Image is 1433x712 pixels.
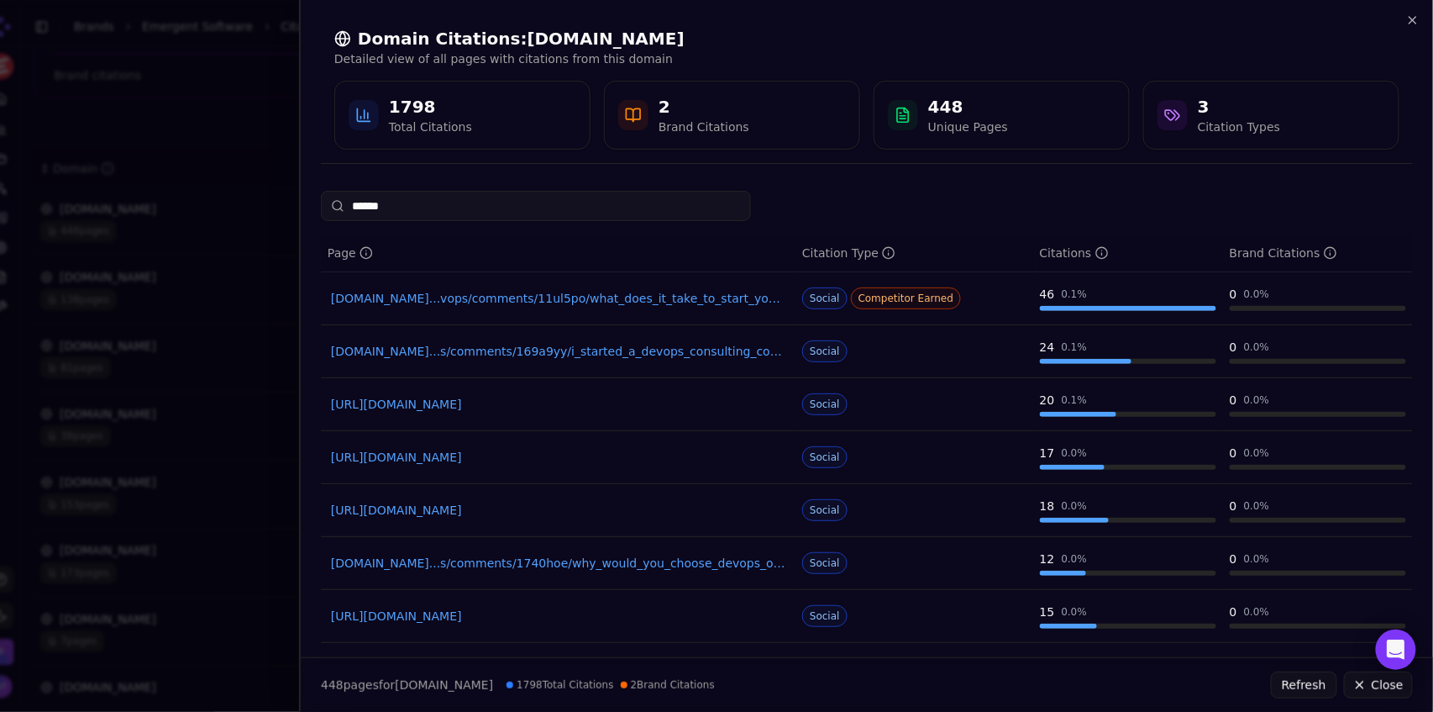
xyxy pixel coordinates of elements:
[1062,552,1088,566] div: 0.0 %
[331,502,785,519] a: [URL][DOMAIN_NAME]
[1244,393,1270,407] div: 0.0 %
[802,552,848,574] span: Social
[928,119,1008,135] div: Unique Pages
[1344,672,1413,699] button: Close
[1062,499,1088,513] div: 0.0 %
[1230,445,1237,461] div: 0
[659,95,749,119] div: 2
[1271,672,1337,699] button: Refresh
[1244,499,1270,513] div: 0.0 %
[1040,604,1055,620] div: 15
[331,396,785,413] a: [URL][DOMAIN_NAME]
[851,287,962,309] span: Competitor Earned
[1040,245,1109,261] div: Citations
[802,245,895,261] div: Citation Type
[1230,551,1237,567] div: 0
[1230,604,1237,620] div: 0
[334,50,1399,67] p: Detailed view of all pages with citations from this domain
[1230,245,1337,261] div: Brand Citations
[1244,552,1270,566] div: 0.0 %
[802,340,848,362] span: Social
[328,245,373,261] div: Page
[802,287,848,309] span: Social
[321,235,795,272] th: page
[1198,95,1280,119] div: 3
[1062,605,1088,619] div: 0.0 %
[1244,446,1270,460] div: 0.0 %
[331,449,785,466] a: [URL][DOMAIN_NAME]
[1033,235,1223,272] th: totalCitationCount
[1040,445,1055,461] div: 17
[1198,119,1280,135] div: Citation Types
[321,678,344,692] span: 448
[1062,393,1088,407] div: 0.1 %
[1062,446,1088,460] div: 0.0 %
[802,446,848,468] span: Social
[331,290,785,307] a: [DOMAIN_NAME]...vops/comments/11ul5po/what_does_it_take_to_start_your_own_devops_or
[395,678,493,692] span: [DOMAIN_NAME]
[1230,286,1237,303] div: 0
[802,393,848,415] span: Social
[1230,339,1237,356] div: 0
[1230,498,1237,514] div: 0
[507,678,613,692] span: 1798 Total Citations
[802,605,848,627] span: Social
[1040,339,1055,356] div: 24
[1040,498,1055,514] div: 18
[1040,286,1055,303] div: 46
[321,677,493,694] p: page s for
[1040,551,1055,567] div: 12
[928,95,1008,119] div: 448
[1040,392,1055,409] div: 20
[334,27,1399,50] h2: Domain Citations: [DOMAIN_NAME]
[659,119,749,135] div: Brand Citations
[389,119,472,135] div: Total Citations
[331,555,785,572] a: [DOMAIN_NAME]...s/comments/1740hoe/why_would_you_choose_devops_over_dev_or_software
[621,678,715,692] span: 2 Brand Citations
[1062,287,1088,301] div: 0.1 %
[331,608,785,625] a: [URL][DOMAIN_NAME]
[795,235,1033,272] th: citationTypes
[1223,235,1413,272] th: brandCitationCount
[1230,392,1237,409] div: 0
[1062,340,1088,354] div: 0.1 %
[1244,340,1270,354] div: 0.0 %
[1244,287,1270,301] div: 0.0 %
[802,499,848,521] span: Social
[389,95,472,119] div: 1798
[1244,605,1270,619] div: 0.0 %
[331,343,785,360] a: [DOMAIN_NAME]...s/comments/169a9yy/i_started_a_devops_consulting_company_and_havent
